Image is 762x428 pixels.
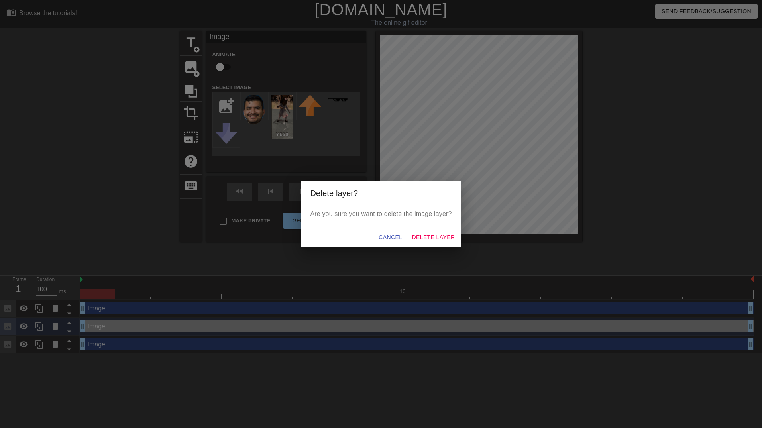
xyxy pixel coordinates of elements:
[379,232,402,242] span: Cancel
[408,230,458,245] button: Delete Layer
[412,232,455,242] span: Delete Layer
[375,230,405,245] button: Cancel
[310,209,452,219] p: Are you sure you want to delete the image layer?
[310,187,452,200] h2: Delete layer?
